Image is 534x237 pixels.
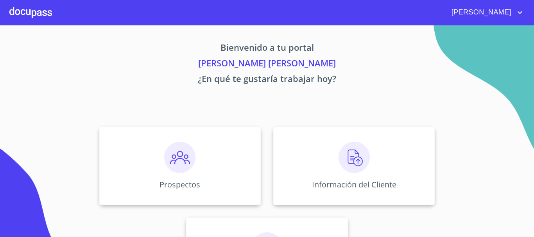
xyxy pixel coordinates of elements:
p: Prospectos [159,179,200,190]
img: prospectos.png [164,142,195,173]
p: Bienvenido a tu portal [26,41,508,57]
img: carga.png [339,142,370,173]
span: [PERSON_NAME] [446,6,515,19]
p: Información del Cliente [312,179,396,190]
button: account of current user [446,6,525,19]
p: [PERSON_NAME] [PERSON_NAME] [26,57,508,72]
p: ¿En qué te gustaría trabajar hoy? [26,72,508,88]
